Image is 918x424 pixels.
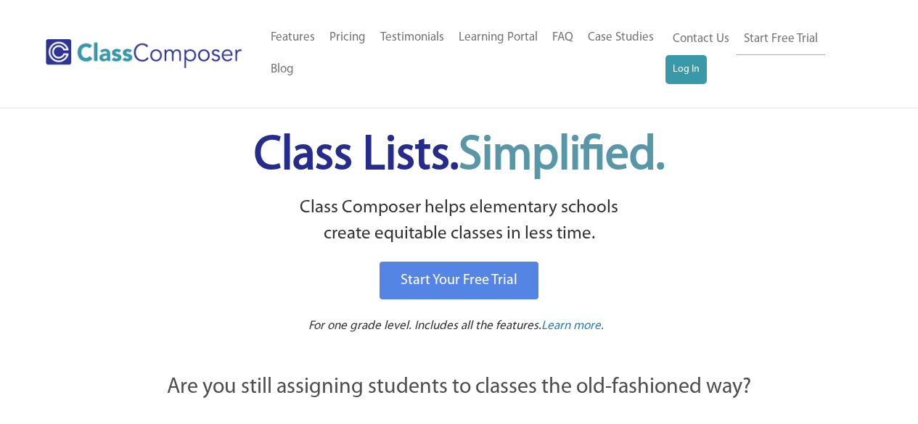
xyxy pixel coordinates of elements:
[665,55,707,84] a: Log In
[541,320,604,332] span: Learn more.
[541,317,604,336] a: Learn more.
[254,133,665,180] span: Class Lists.
[87,195,832,248] p: Class Composer helps elementary schools create equitable classes in less time.
[459,133,665,180] span: Simplified.
[401,273,517,288] span: Start Your Free Trial
[581,22,661,54] a: Case Studies
[737,23,825,56] a: Start Free Trial
[89,372,829,404] p: Are you still assigning students to classes the old-fashioned way?
[263,54,301,86] a: Blog
[545,22,581,54] a: FAQ
[373,22,451,54] a: Testimonials
[46,39,242,68] img: Class Composer
[451,22,545,54] a: Learning Portal
[308,320,541,332] span: For one grade level. Includes all the features.
[665,23,737,55] a: Contact Us
[263,22,322,54] a: Features
[665,23,861,84] nav: Header Menu
[380,262,538,299] a: Start Your Free Trial
[322,22,373,54] a: Pricing
[263,22,665,86] nav: Header Menu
